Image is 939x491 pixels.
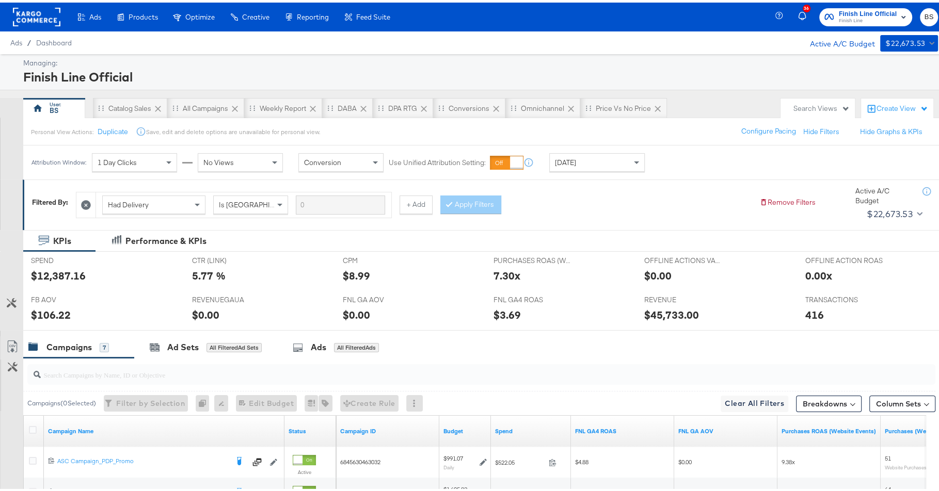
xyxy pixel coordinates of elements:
div: Ads [311,339,326,351]
span: OFFLINE ACTIONS VALUE [644,253,722,263]
span: 64 [885,483,891,490]
div: Conversions [449,101,489,111]
span: [DATE] [555,155,576,165]
div: All Filtered Ads [334,340,379,350]
span: TRANSACTIONS [805,292,883,302]
span: CPM [343,253,420,263]
div: Campaigns ( 0 Selected) [27,396,96,405]
span: CTR (LINK) [192,253,269,263]
span: Finish Line [839,14,897,23]
a: The total value of the purchase actions divided by spend tracked by your Custom Audience pixel on... [782,424,877,433]
span: Ads [89,10,101,19]
div: $0.00 [644,266,672,281]
div: 7.30x [494,266,520,281]
div: Price vs No Price [596,101,651,111]
div: DPA RTG [388,101,417,111]
a: Your campaign ID. [340,424,435,433]
span: 51 [885,452,891,460]
div: Drag to reorder tab [327,103,333,108]
a: Dashboard [36,36,72,44]
button: Configure Pacing [734,120,803,138]
div: Drag to reorder tab [438,103,444,108]
a: The maximum amount you're willing to spend on your ads, on average each day or over the lifetime ... [443,424,487,433]
button: Remove Filters [759,195,816,205]
span: SPEND [31,253,108,263]
div: Drag to reorder tab [585,103,591,108]
div: Drag to reorder tab [249,103,255,108]
button: Hide Graphs & KPIs [860,124,922,134]
span: FNL GA4 ROAS [494,292,571,302]
div: All Campaigns [183,101,228,111]
span: $522.05 [495,456,545,464]
span: Had Delivery [108,198,149,207]
div: 416 [805,305,824,320]
button: Column Sets [869,393,935,410]
div: Weekly Report [260,101,306,111]
div: DABA [338,101,357,111]
span: FB AOV [31,292,108,302]
div: Omnichannel [521,101,564,111]
span: $4.88 [575,455,588,463]
div: Catalog Sales [108,101,151,111]
a: The total amount spent to date. [495,424,567,433]
button: 36 [797,5,814,25]
div: Drag to reorder tab [172,103,178,108]
input: Search Campaigns by Name, ID or Objective [41,358,852,378]
div: 0 [196,392,214,409]
div: Search Views [793,101,850,111]
span: Clear All Filters [725,395,784,407]
div: ASC Campaign_PDP_Promo [57,454,228,463]
div: $0.00 [192,305,219,320]
div: Drag to reorder tab [511,103,516,108]
input: Enter a search term [296,193,385,212]
span: Ads [10,36,22,44]
div: Attribution Window: [31,156,87,163]
button: $22,673.53 [863,203,925,220]
button: $22,673.53 [880,32,938,49]
button: BS [920,6,938,24]
div: 7 [100,340,109,350]
span: Feed Suite [356,10,390,19]
div: $45,733.00 [644,305,699,320]
button: Clear All Filters [721,393,788,410]
span: / [22,36,36,44]
div: Performance & KPIs [125,233,206,244]
div: All Filtered Ad Sets [206,340,262,350]
a: Shows the current state of your Ad Campaign. [289,424,332,433]
label: Active [293,466,316,473]
a: ASC Campaign_PDP_Promo [57,454,228,465]
span: $0.00 [678,455,692,463]
sub: Website Purchases [885,462,927,468]
div: Drag to reorder tab [98,103,104,108]
button: + Add [400,193,433,211]
span: OFFLINE ACTION ROAS [805,253,883,263]
span: Products [129,10,158,19]
a: revenue/spend [575,424,670,433]
span: 1 Day Clicks [98,155,137,165]
div: $8.99 [343,266,370,281]
span: BS [924,9,934,21]
div: Create View [877,101,928,111]
button: Duplicate [98,124,128,134]
span: Is [GEOGRAPHIC_DATA] [219,198,298,207]
div: Personal View Actions: [31,125,93,134]
span: PURCHASES ROAS (WEBSITE EVENTS) [494,253,571,263]
div: $106.22 [31,305,71,320]
span: Finish Line Official [839,6,897,17]
span: REVENUEGAUA [192,292,269,302]
div: Campaigns [46,339,92,351]
div: Ad Sets [167,339,199,351]
div: $22,673.53 [885,35,925,47]
div: $12,387.16 [31,266,86,281]
button: Breakdowns [796,393,862,410]
div: $1,695.83 [443,483,467,491]
div: Filtered By: [32,195,68,205]
a: rev/orders [678,424,773,433]
span: 6845630463032 [340,455,380,463]
span: Optimize [185,10,215,19]
div: $0.00 [343,305,370,320]
div: $991.07 [443,452,463,460]
div: 0.00x [805,266,832,281]
div: Save, edit and delete options are unavailable for personal view. [146,125,320,134]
